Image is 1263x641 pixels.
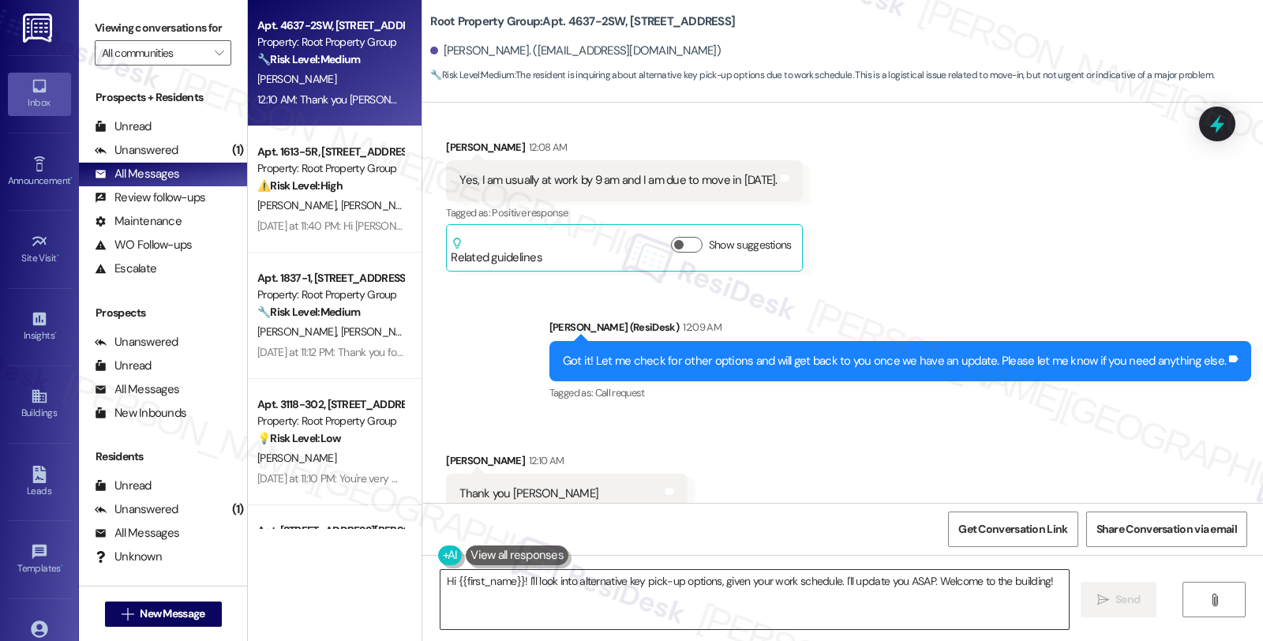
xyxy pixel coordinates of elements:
div: WO Follow-ups [95,237,192,253]
div: Prospects + Residents [79,89,247,106]
div: All Messages [95,166,179,182]
span: • [54,328,57,339]
div: All Messages [95,381,179,398]
span: : The resident is inquiring about alternative key pick-up options due to work schedule. This is a... [430,67,1214,84]
div: Residents [79,448,247,465]
div: Tagged as: [446,201,802,224]
div: Apt. [STREET_ADDRESS][PERSON_NAME] [257,523,403,539]
i:  [1097,594,1109,606]
div: Unread [95,118,152,135]
div: [PERSON_NAME] (ResiDesk) [549,319,1251,341]
button: Send [1081,582,1157,617]
span: [PERSON_NAME] [341,324,420,339]
div: 12:09 AM [679,319,721,335]
button: New Message [105,602,222,627]
a: Insights • [8,306,71,348]
span: [PERSON_NAME] [257,324,341,339]
textarea: Hi {{first_name}}! I'll look into alternative key pick-up options, given your work schedule. I'll... [440,570,1069,629]
span: • [57,250,59,261]
span: New Message [140,605,204,622]
div: Property: Root Property Group [257,287,403,303]
div: All Messages [95,525,179,542]
div: (1) [228,138,248,163]
span: [PERSON_NAME] [257,451,336,465]
div: 12:10 AM: Thank you [PERSON_NAME] [257,92,429,107]
div: Unknown [95,549,162,565]
div: Got it! Let me check for other options and will get back to you once we have an update. Please le... [563,353,1226,369]
div: [PERSON_NAME] [446,139,802,161]
div: [DATE] at 11:10 PM: You're very much welcome 😊 [257,471,478,485]
div: Unread [95,478,152,494]
div: [PERSON_NAME] [446,452,688,474]
div: (1) [228,497,248,522]
button: Get Conversation Link [948,512,1077,547]
a: Site Visit • [8,228,71,271]
strong: ⚠️ Risk Level: High [257,178,343,193]
div: Property: Root Property Group [257,160,403,177]
strong: 🔧 Risk Level: Medium [430,69,514,81]
strong: 🔧 Risk Level: Medium [257,305,360,319]
span: [PERSON_NAME] [257,72,336,86]
span: Positive response [492,206,568,219]
div: Apt. 3118-302, [STREET_ADDRESS] [257,396,403,413]
div: Unanswered [95,501,178,518]
div: Prospects [79,305,247,321]
a: Templates • [8,538,71,581]
img: ResiDesk Logo [23,13,55,43]
span: [PERSON_NAME] [257,198,341,212]
strong: 💡 Risk Level: Low [257,431,341,445]
strong: 🔧 Risk Level: Medium [257,52,360,66]
span: Get Conversation Link [958,521,1067,538]
button: Share Conversation via email [1086,512,1247,547]
div: Unanswered [95,142,178,159]
a: Buildings [8,383,71,425]
span: Share Conversation via email [1096,521,1237,538]
div: Review follow-ups [95,189,205,206]
div: Thank you [PERSON_NAME] [459,485,598,502]
div: Unanswered [95,334,178,350]
a: Leads [8,461,71,504]
div: Apt. 1613-5R, [STREET_ADDRESS] [257,144,403,160]
a: Inbox [8,73,71,115]
div: Yes, I am usually at work by 9 am and I am due to move in [DATE]. [459,172,777,189]
div: Apt. 1837-1, [STREET_ADDRESS][PERSON_NAME] [257,270,403,287]
span: Call request [595,386,645,399]
label: Show suggestions [709,237,792,253]
label: Viewing conversations for [95,16,231,40]
i:  [1209,594,1220,606]
div: Apt. 4637-2SW, [STREET_ADDRESS] [257,17,403,34]
div: New Inbounds [95,405,186,422]
div: Property: Root Property Group [257,413,403,429]
div: [DATE] at 11:12 PM: Thank you for letting me know, [PERSON_NAME]. I’ll share your availability wi... [257,345,1003,359]
b: Root Property Group: Apt. 4637-2SW, [STREET_ADDRESS] [430,13,735,30]
div: [DATE] at 11:40 PM: Hi [PERSON_NAME], none of the lights are working in the Primary Bedroom & Bat... [257,219,950,233]
div: Tagged as: [549,381,1251,404]
div: Related guidelines [451,237,542,266]
div: Property: Root Property Group [257,34,403,51]
span: [PERSON_NAME] [341,198,420,212]
div: 12:10 AM [525,452,564,469]
div: 12:08 AM [525,139,568,156]
div: Unread [95,358,152,374]
div: Maintenance [95,213,182,230]
input: All communities [102,40,206,66]
div: [PERSON_NAME]. ([EMAIL_ADDRESS][DOMAIN_NAME]) [430,43,721,59]
span: Send [1115,591,1140,608]
span: • [61,560,63,572]
div: Escalate [95,261,156,277]
i:  [122,608,133,620]
span: • [70,173,73,184]
i:  [215,47,223,59]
